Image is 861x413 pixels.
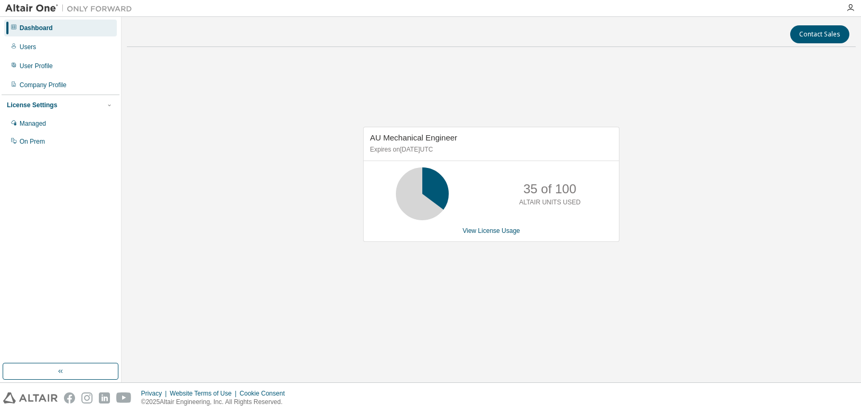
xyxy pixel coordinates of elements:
div: License Settings [7,101,57,109]
div: On Prem [20,137,45,146]
img: Altair One [5,3,137,14]
p: ALTAIR UNITS USED [519,198,580,207]
button: Contact Sales [790,25,849,43]
div: Cookie Consent [239,389,291,398]
span: AU Mechanical Engineer [370,133,457,142]
div: Managed [20,119,46,128]
div: Company Profile [20,81,67,89]
img: instagram.svg [81,392,92,403]
img: facebook.svg [64,392,75,403]
div: Privacy [141,389,170,398]
p: Expires on [DATE] UTC [370,145,610,154]
p: © 2025 Altair Engineering, Inc. All Rights Reserved. [141,398,291,407]
img: altair_logo.svg [3,392,58,403]
img: linkedin.svg [99,392,110,403]
div: Users [20,43,36,51]
a: View License Usage [462,227,520,234]
div: Website Terms of Use [170,389,239,398]
div: User Profile [20,62,53,70]
img: youtube.svg [116,392,132,403]
div: Dashboard [20,24,53,32]
p: 35 of 100 [523,180,576,198]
